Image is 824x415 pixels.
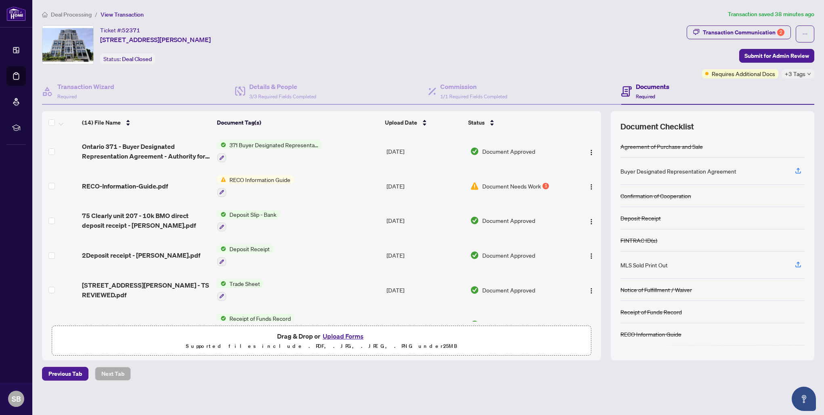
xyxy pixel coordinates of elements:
[95,367,131,381] button: Next Tab
[482,147,535,156] span: Document Approved
[620,121,694,132] span: Document Checklist
[470,320,479,329] img: Document Status
[217,210,226,219] img: Status Icon
[744,49,809,62] span: Submit for Admin Review
[249,93,316,100] span: 3/3 Required Fields Completed
[588,253,595,259] img: Logo
[48,367,82,380] span: Previous Tab
[383,307,467,342] td: [DATE]
[620,260,668,269] div: MLS Sold Print Out
[585,214,598,227] button: Logo
[100,25,140,35] div: Ticket #:
[383,273,467,307] td: [DATE]
[585,318,598,331] button: Logo
[470,216,479,225] img: Document Status
[217,210,280,232] button: Status IconDeposit Slip - Bank
[217,314,226,323] img: Status Icon
[585,249,598,262] button: Logo
[703,26,784,39] div: Transaction Communication
[470,182,479,191] img: Document Status
[465,111,569,134] th: Status
[585,145,598,158] button: Logo
[620,214,661,222] div: Deposit Receipt
[122,55,152,63] span: Deal Closed
[12,393,21,404] span: SB
[217,140,322,162] button: Status Icon371 Buyer Designated Representation Agreement - Authority for Purchase or Lease
[249,82,316,91] h4: Details & People
[739,49,814,63] button: Submit for Admin Review
[802,31,808,37] span: ellipsis
[217,244,226,253] img: Status Icon
[82,181,168,191] span: RECO-Information-Guide.pdf
[214,111,382,134] th: Document Tag(s)
[585,180,598,193] button: Logo
[620,330,681,339] div: RECO Information Guide
[100,53,155,64] div: Status:
[620,191,691,200] div: Confirmation of Cooperation
[122,27,140,34] span: 52371
[712,69,775,78] span: Requires Additional Docs
[542,183,549,189] div: 1
[588,149,595,156] img: Logo
[217,175,294,197] button: Status IconRECO Information Guide
[468,118,485,127] span: Status
[226,140,322,149] span: 371 Buyer Designated Representation Agreement - Authority for Purchase or Lease
[620,307,682,316] div: Receipt of Funds Record
[42,26,93,64] img: IMG-X12301918_1.jpg
[470,251,479,260] img: Document Status
[226,210,280,219] span: Deposit Slip - Bank
[482,286,535,294] span: Document Approved
[95,10,97,19] li: /
[57,341,586,351] p: Supported files include .PDF, .JPG, .JPEG, .PNG under 25 MB
[620,167,736,176] div: Buyer Designated Representation Agreement
[82,320,206,329] span: Ontario 635 - Receipt of Funds Record.pdf
[100,35,211,44] span: [STREET_ADDRESS][PERSON_NAME]
[383,134,467,169] td: [DATE]
[42,367,88,381] button: Previous Tab
[482,251,535,260] span: Document Approved
[440,82,507,91] h4: Commission
[385,118,417,127] span: Upload Date
[82,118,121,127] span: (14) File Name
[807,72,811,76] span: down
[217,279,226,288] img: Status Icon
[785,69,805,78] span: +3 Tags
[470,147,479,156] img: Document Status
[382,111,465,134] th: Upload Date
[217,140,226,149] img: Status Icon
[82,280,211,300] span: [STREET_ADDRESS][PERSON_NAME] - TS REVIEWED.pdf
[470,286,479,294] img: Document Status
[687,25,791,39] button: Transaction Communication2
[588,288,595,294] img: Logo
[42,12,48,17] span: home
[226,175,294,184] span: RECO Information Guide
[226,244,273,253] span: Deposit Receipt
[620,285,692,294] div: Notice of Fulfillment / Waiver
[383,169,467,203] td: [DATE]
[636,82,669,91] h4: Documents
[82,211,211,230] span: 75 Clearly unit 207 - 10k BMO direct deposit receipt - [PERSON_NAME].pdf
[51,11,92,18] span: Deal Processing
[620,236,657,245] div: FINTRAC ID(s)
[482,320,535,329] span: Document Approved
[82,250,200,260] span: 2Deposit receipt - [PERSON_NAME].pdf
[320,331,366,341] button: Upload Forms
[217,314,294,336] button: Status IconReceipt of Funds Record
[588,184,595,190] img: Logo
[728,10,814,19] article: Transaction saved 38 minutes ago
[585,284,598,296] button: Logo
[588,218,595,225] img: Logo
[482,216,535,225] span: Document Approved
[383,203,467,238] td: [DATE]
[82,142,211,161] span: Ontario 371 - Buyer Designated Representation Agreement - Authority for Purchase or Lease.pdf
[79,111,214,134] th: (14) File Name
[6,6,26,21] img: logo
[482,182,541,191] span: Document Needs Work
[217,279,263,301] button: Status IconTrade Sheet
[792,387,816,411] button: Open asap
[777,29,784,36] div: 2
[383,238,467,273] td: [DATE]
[226,314,294,323] span: Receipt of Funds Record
[620,142,703,151] div: Agreement of Purchase and Sale
[636,93,655,100] span: Required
